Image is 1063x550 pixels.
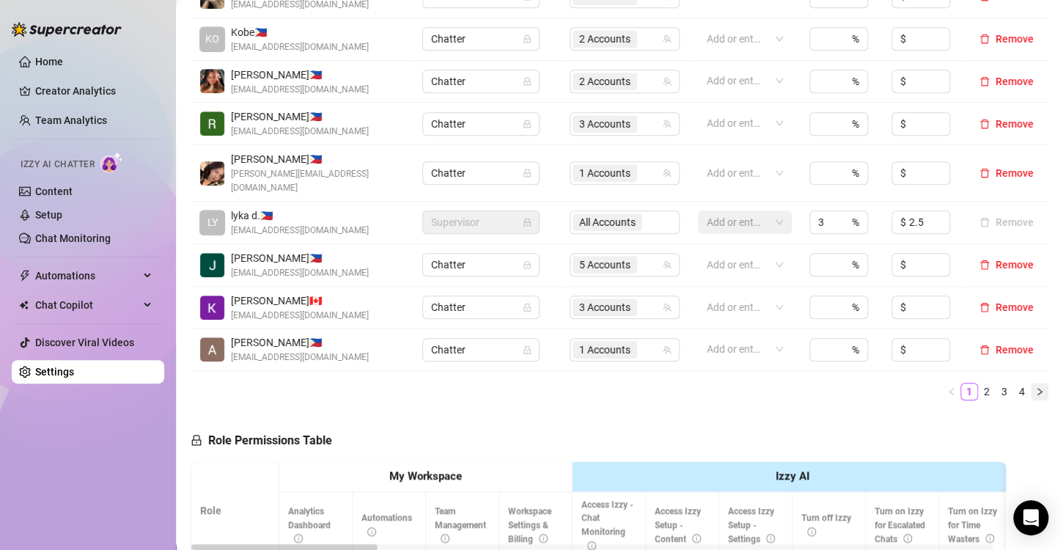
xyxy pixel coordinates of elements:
span: info-circle [903,534,912,543]
span: LY [207,214,218,230]
span: Remove [996,33,1034,45]
span: Chatter [431,339,531,361]
span: info-circle [367,527,376,536]
span: 2 Accounts [579,73,630,89]
strong: My Workspace [389,469,462,483]
span: 3 Accounts [579,299,630,315]
span: Kobe 🇵🇭 [231,24,369,40]
span: lyka d. 🇵🇭 [231,208,369,224]
span: Remove [996,259,1034,271]
span: Remove [996,118,1034,130]
a: Creator Analytics [35,79,152,103]
span: lock [523,120,531,128]
a: Settings [35,366,74,378]
li: 3 [996,383,1013,400]
span: [EMAIL_ADDRESS][DOMAIN_NAME] [231,40,369,54]
span: delete [979,76,990,87]
span: Izzy AI Chatter [21,158,95,172]
span: info-circle [587,541,596,550]
span: 1 Accounts [579,342,630,358]
span: Chatter [431,162,531,184]
button: Remove [974,256,1040,274]
img: Kristine Flores [200,296,224,320]
a: Home [35,56,63,67]
span: delete [979,119,990,129]
span: 2 Accounts [579,31,630,47]
span: delete [979,302,990,312]
li: Next Page [1031,383,1048,400]
span: Remove [996,344,1034,356]
span: Workspace Settings & Billing [508,506,551,544]
div: Open Intercom Messenger [1013,500,1048,535]
span: info-circle [807,527,816,536]
span: Automations [35,264,139,287]
img: Jai Mata [200,253,224,277]
span: lock [523,260,531,269]
span: team [663,260,672,269]
span: [PERSON_NAME] 🇵🇭 [231,151,405,167]
span: [PERSON_NAME] 🇵🇭 [231,250,369,266]
a: Chat Monitoring [35,232,111,244]
li: Previous Page [943,383,960,400]
span: info-circle [294,534,303,543]
span: 3 Accounts [579,116,630,132]
span: thunderbolt [19,270,31,282]
span: Chatter [431,70,531,92]
span: left [947,387,956,396]
span: 5 Accounts [579,257,630,273]
span: Access Izzy Setup - Settings [728,506,775,544]
span: lock [191,434,202,446]
span: 3 Accounts [573,115,637,133]
span: Automations [361,513,412,537]
span: Chatter [431,296,531,318]
img: Chat Copilot [19,300,29,310]
span: Chatter [431,28,531,50]
span: team [663,34,672,43]
a: Setup [35,209,62,221]
span: [PERSON_NAME] 🇨🇦 [231,293,369,309]
span: info-circle [766,534,775,543]
span: [PERSON_NAME][EMAIL_ADDRESS][DOMAIN_NAME] [231,167,405,195]
a: Discover Viral Videos [35,337,134,348]
span: Remove [996,76,1034,87]
span: 5 Accounts [573,256,637,274]
button: Remove [974,115,1040,133]
span: 2 Accounts [573,73,637,90]
strong: Izzy AI [776,469,809,483]
a: 2 [979,384,995,400]
span: [PERSON_NAME] 🇵🇭 [231,67,369,83]
span: lock [523,34,531,43]
span: team [663,120,672,128]
li: 1 [960,383,978,400]
button: Remove [974,341,1040,359]
span: lock [523,345,531,354]
a: Content [35,186,73,197]
span: lock [523,169,531,177]
span: Access Izzy Setup - Content [655,506,701,544]
span: delete [979,345,990,355]
span: team [663,169,672,177]
span: Analytics Dashboard [288,506,331,544]
span: Chatter [431,254,531,276]
span: 3 Accounts [573,298,637,316]
span: lock [523,218,531,227]
span: info-circle [692,534,701,543]
span: Supervisor [431,211,531,233]
button: left [943,383,960,400]
a: 3 [996,384,1012,400]
span: team [663,345,672,354]
img: logo-BBDzfeDw.svg [12,22,122,37]
span: Team Management [435,506,486,544]
span: [EMAIL_ADDRESS][DOMAIN_NAME] [231,351,369,364]
span: info-circle [985,534,994,543]
img: Aliyah Espiritu [200,69,224,93]
span: delete [979,34,990,44]
button: Remove [974,73,1040,90]
span: [EMAIL_ADDRESS][DOMAIN_NAME] [231,266,369,280]
a: 4 [1014,384,1030,400]
span: [EMAIL_ADDRESS][DOMAIN_NAME] [231,224,369,238]
img: AI Chatter [100,152,123,173]
li: 2 [978,383,996,400]
button: right [1031,383,1048,400]
span: Remove [996,167,1034,179]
